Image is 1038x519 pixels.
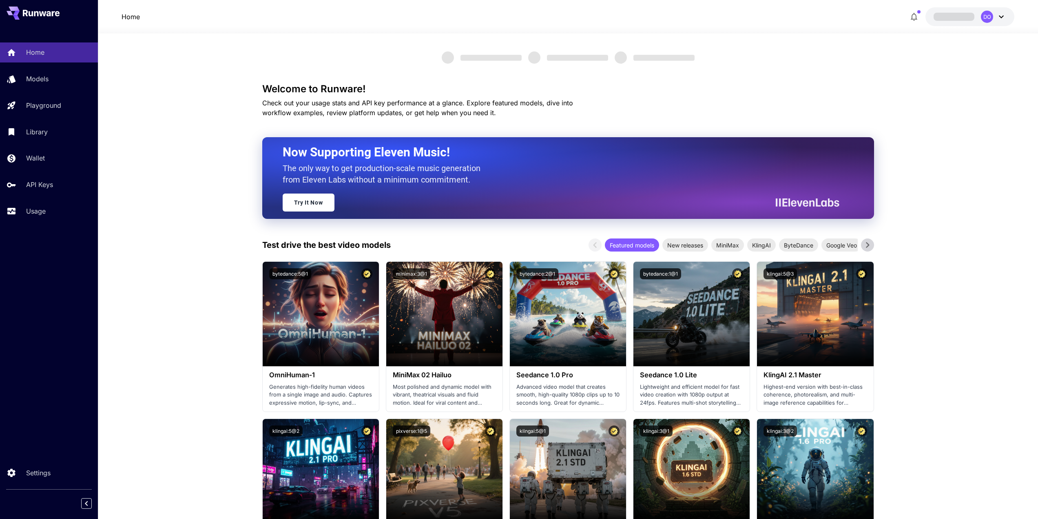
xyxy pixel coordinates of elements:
h3: Seedance 1.0 Lite [640,371,743,379]
p: Advanced video model that creates smooth, high-quality 1080p clips up to 10 seconds long. Great f... [516,383,620,407]
img: alt [757,262,873,366]
button: Certified Model – Vetted for best performance and includes a commercial license. [732,425,743,437]
p: Test drive the best video models [262,239,391,251]
button: klingai:5@1 [516,425,549,437]
span: Google Veo [821,241,862,249]
img: alt [386,262,502,366]
p: Wallet [26,153,45,163]
button: klingai:3@1 [640,425,673,437]
img: alt [633,262,750,366]
button: Certified Model – Vetted for best performance and includes a commercial license. [732,268,743,279]
div: ByteDance [779,238,818,252]
span: ByteDance [779,241,818,249]
div: MiniMax [711,238,744,252]
button: DO [925,7,1014,26]
p: Most polished and dynamic model with vibrant, theatrical visuals and fluid motion. Ideal for vira... [393,383,496,407]
h3: Welcome to Runware! [262,83,874,95]
button: Certified Model – Vetted for best performance and includes a commercial license. [609,425,620,437]
p: API Keys [26,180,53,189]
p: Lightweight and efficient model for fast video creation with 1080p output at 24fps. Features mult... [640,383,743,407]
a: Home [122,12,140,22]
button: bytedance:5@1 [269,268,311,279]
button: bytedance:2@1 [516,268,558,279]
a: Try It Now [283,194,334,212]
div: Google Veo [821,238,862,252]
p: Highest-end version with best-in-class coherence, photorealism, and multi-image reference capabil... [764,383,867,407]
button: Certified Model – Vetted for best performance and includes a commercial license. [361,425,372,437]
p: Playground [26,100,61,110]
p: Settings [26,468,51,478]
div: New releases [662,238,708,252]
div: Featured models [605,238,659,252]
img: alt [263,262,379,366]
span: MiniMax [711,241,744,249]
span: KlingAI [747,241,776,249]
button: klingai:3@2 [764,425,797,437]
p: Usage [26,206,46,216]
button: Certified Model – Vetted for best performance and includes a commercial license. [485,268,496,279]
button: pixverse:1@5 [393,425,430,437]
span: Featured models [605,241,659,249]
button: Certified Model – Vetted for best performance and includes a commercial license. [609,268,620,279]
nav: breadcrumb [122,12,140,22]
div: Collapse sidebar [87,496,98,511]
button: Collapse sidebar [81,498,92,509]
p: The only way to get production-scale music generation from Eleven Labs without a minimum commitment. [283,163,487,185]
div: KlingAI [747,238,776,252]
p: Models [26,74,49,84]
button: klingai:5@2 [269,425,303,437]
span: Check out your usage stats and API key performance at a glance. Explore featured models, dive int... [262,99,573,117]
button: minimax:3@1 [393,268,430,279]
button: klingai:5@3 [764,268,797,279]
button: Certified Model – Vetted for best performance and includes a commercial license. [485,425,496,437]
button: Certified Model – Vetted for best performance and includes a commercial license. [856,268,867,279]
button: Certified Model – Vetted for best performance and includes a commercial license. [856,425,867,437]
p: Library [26,127,48,137]
p: Home [26,47,44,57]
h3: OmniHuman‑1 [269,371,372,379]
img: alt [510,262,626,366]
div: DO [981,11,993,23]
p: Generates high-fidelity human videos from a single image and audio. Captures expressive motion, l... [269,383,372,407]
button: bytedance:1@1 [640,268,681,279]
h3: KlingAI 2.1 Master [764,371,867,379]
h3: MiniMax 02 Hailuo [393,371,496,379]
h3: Seedance 1.0 Pro [516,371,620,379]
span: New releases [662,241,708,249]
h2: Now Supporting Eleven Music! [283,145,833,160]
button: Certified Model – Vetted for best performance and includes a commercial license. [361,268,372,279]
